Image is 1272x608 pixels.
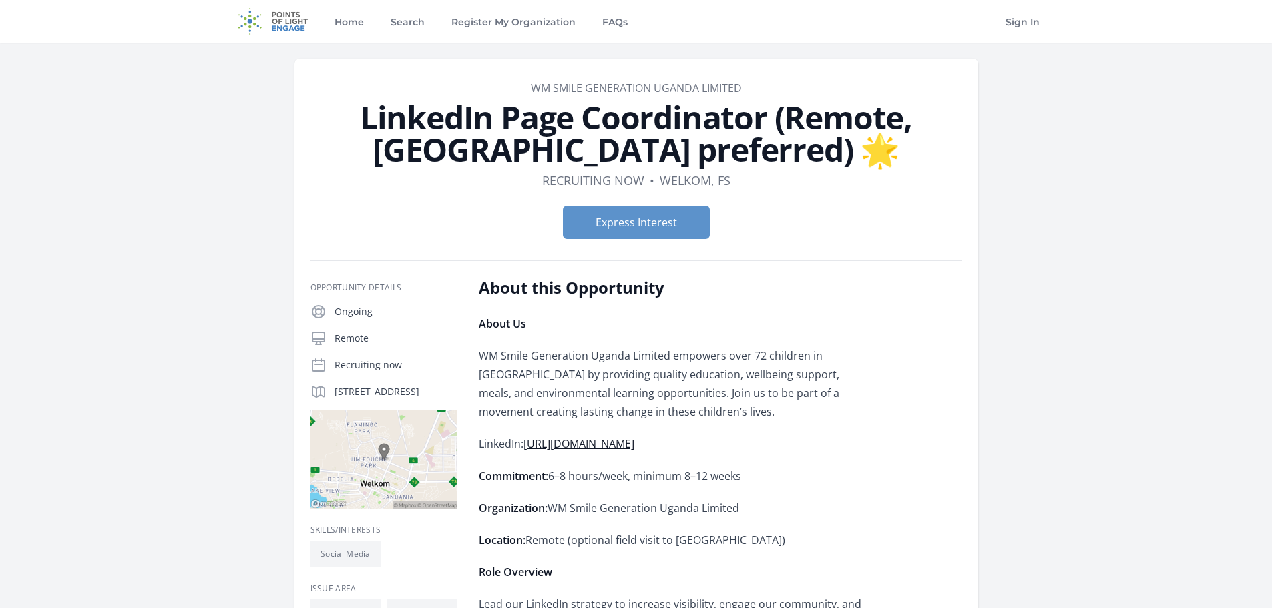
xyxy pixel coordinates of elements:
[310,583,457,594] h3: Issue area
[335,358,457,372] p: Recruiting now
[479,346,869,421] p: WM Smile Generation Uganda Limited empowers over 72 children in [GEOGRAPHIC_DATA] by providing qu...
[335,385,457,398] p: [STREET_ADDRESS]
[479,434,869,453] p: LinkedIn:
[479,501,548,515] strong: Organization:
[479,565,552,579] strong: Role Overview
[479,316,526,331] strong: About Us
[479,499,869,517] p: WM Smile Generation Uganda Limited
[563,206,710,239] button: Express Interest
[660,171,730,190] dd: Welkom, FS
[523,436,634,451] a: [URL][DOMAIN_NAME]
[479,467,869,485] p: 6–8 hours/week, minimum 8–12 weeks
[479,277,869,298] h2: About this Opportunity
[531,81,742,95] a: WM SMILE GENERATION UGANDA LIMITED
[310,525,457,535] h3: Skills/Interests
[335,305,457,318] p: Ongoing
[542,171,644,190] dd: Recruiting now
[310,410,457,509] img: Map
[310,101,962,166] h1: LinkedIn Page Coordinator (Remote, [GEOGRAPHIC_DATA] preferred) 🌟
[479,533,525,547] strong: Location:
[335,332,457,345] p: Remote
[310,282,457,293] h3: Opportunity Details
[310,541,381,567] li: Social Media
[650,171,654,190] div: •
[479,531,869,549] p: Remote (optional field visit to [GEOGRAPHIC_DATA])
[479,469,548,483] strong: Commitment:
